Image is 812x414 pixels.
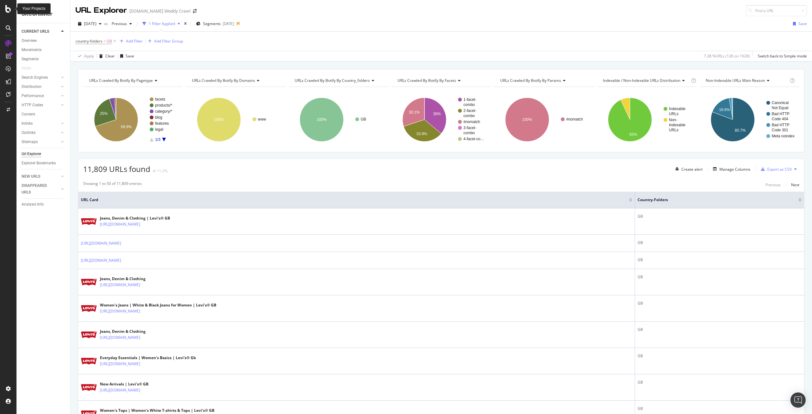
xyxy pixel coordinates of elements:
img: main image [81,305,97,312]
text: Bad HTTP [772,112,789,116]
a: [URL][DOMAIN_NAME] [100,282,140,288]
div: A chart. [597,92,697,147]
h4: URLs Crawled By Botify By pagetype [88,76,177,86]
input: Find a URL [746,5,807,16]
div: Add Filter Group [154,38,183,44]
span: GB [107,37,112,46]
a: [URL][DOMAIN_NAME] [81,257,121,264]
a: Overview [22,37,66,44]
div: GB [638,379,802,385]
button: Create alert [673,164,703,174]
button: Next [791,181,799,188]
a: Segments [22,56,66,62]
text: Code 404 [772,117,788,121]
span: Previous [109,21,127,26]
svg: A chart. [391,92,491,147]
div: Url Explorer [22,151,41,157]
button: [DATE] [75,19,104,29]
div: CURRENT URLS [22,28,49,35]
h4: URLs Crawled By Botify By params [499,76,588,86]
div: +1.2% [157,168,167,174]
img: main image [81,358,97,365]
a: NEW URLS [22,173,59,180]
text: 2-facet- [463,108,476,113]
div: A chart. [494,92,594,147]
text: combo [463,114,475,118]
svg: A chart. [186,92,285,147]
div: Content [22,111,35,118]
text: 25% [100,111,108,116]
h4: Non-Indexable URLs Main Reason [704,76,789,86]
div: Switch back to Simple mode [758,53,807,59]
text: GB [361,117,366,122]
span: country-folders [638,197,789,203]
button: Clear [97,51,115,61]
a: Search Engines [22,74,59,81]
div: A chart. [289,92,388,147]
button: Apply [75,51,94,61]
h4: Indexable / Non-Indexable URLs Distribution [602,76,690,86]
text: Meta noindex [772,134,795,138]
div: Performance [22,93,44,99]
text: 100% [214,117,224,122]
div: Jeans, Denim & Clothing [100,276,161,282]
a: Movements [22,47,66,53]
h4: URLs Crawled By Botify By domains [191,76,280,86]
div: Jeans, Denim & Clothing [100,329,161,334]
text: 100% [522,117,532,122]
a: Distribution [22,83,59,90]
div: 1 Filter Applied [149,21,175,26]
a: [URL][DOMAIN_NAME] [100,387,140,393]
div: Segments [22,56,39,62]
svg: A chart. [700,92,799,147]
img: Equal [153,170,155,172]
div: Save [126,53,134,59]
text: Indexable [669,107,685,111]
div: Search Engines [22,74,48,81]
span: URLs Crawled By Botify By country_folders [295,78,370,83]
div: Women's Tops | Women's White T-shirts & Tops | Levi's® GB [100,408,214,413]
a: DISAPPEARED URLS [22,182,59,196]
a: Analysis Info [22,201,66,208]
svg: A chart. [83,92,183,147]
a: Outlinks [22,129,59,136]
div: Overview [22,37,37,44]
img: main image [81,218,97,225]
div: GB [638,327,802,332]
div: GB [638,257,802,263]
div: Jeans, Denim & Clothing | Levi's® GB [100,215,170,221]
span: URL Card [81,197,627,203]
a: Visits [22,65,37,72]
div: times [183,21,188,27]
div: Analysis Info [22,201,44,208]
h4: URLs Crawled By Botify By country_folders [293,76,383,86]
text: features [155,121,169,126]
div: [DATE] [223,21,234,26]
button: 1 Filter Applied [140,19,183,29]
a: [URL][DOMAIN_NAME] [100,308,140,314]
button: Add Filter Group [146,37,183,45]
div: Movements [22,47,42,53]
div: Save [798,21,807,26]
div: Next [791,182,799,187]
div: URL Explorer [75,5,127,16]
text: combo [463,131,475,135]
img: main image [81,279,97,286]
text: #nomatch [566,117,583,122]
div: Everyday Essentials | Women's Basics | Levi's® Gb [100,355,196,361]
text: Bad HTTP [772,123,789,127]
span: URLs Crawled By Botify By pagetype [89,78,153,83]
a: Sitemaps [22,139,59,145]
text: 30.1% [409,110,420,115]
span: Segments [203,21,221,26]
span: = [103,38,106,44]
div: GB [638,240,802,246]
text: combo [463,102,475,107]
text: URLs [669,112,678,116]
div: GB [638,274,802,280]
div: New Arrivals | Levi's® GB [100,381,161,387]
button: Add Filter [117,37,143,45]
text: 33.9% [416,132,427,136]
a: Explorer Bookmarks [22,160,66,167]
img: main image [81,332,97,338]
